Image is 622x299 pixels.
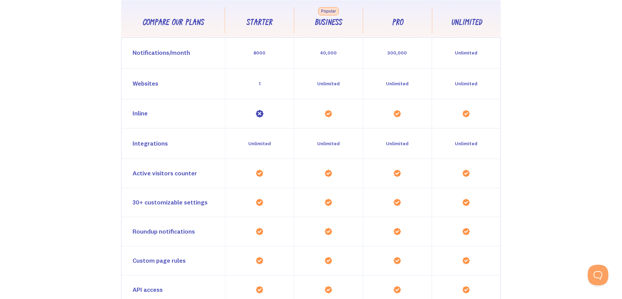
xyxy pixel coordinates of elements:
div: Unlimited [248,139,271,149]
div: 1 [259,79,261,89]
div: 300,000 [387,48,407,58]
div: API access [133,285,163,295]
div: Unlimited [317,139,340,149]
iframe: Toggle Customer Support [588,265,608,285]
div: Custom page rules [133,256,186,266]
div: Active visitors counter [133,169,197,178]
div: Unlimited [386,79,409,89]
div: 8000 [253,48,265,58]
div: Inline [133,109,148,119]
div: Unlimited [386,139,409,149]
div: Unlimited [451,18,482,28]
div: Compare our plans [142,18,204,28]
div: Websites [133,79,158,89]
div: Unlimited [317,79,340,89]
div: Roundup notifications [133,227,195,237]
div: Unlimited [455,48,477,58]
div: Unlimited [455,139,477,149]
div: Business [315,18,342,28]
div: Starter [246,18,272,28]
div: Notifications/month [133,48,190,58]
div: Unlimited [455,79,477,89]
div: Pro [392,18,403,28]
div: 30+ customizable settings [133,198,208,208]
div: Integrations [133,139,168,149]
div: 40,000 [320,48,337,58]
